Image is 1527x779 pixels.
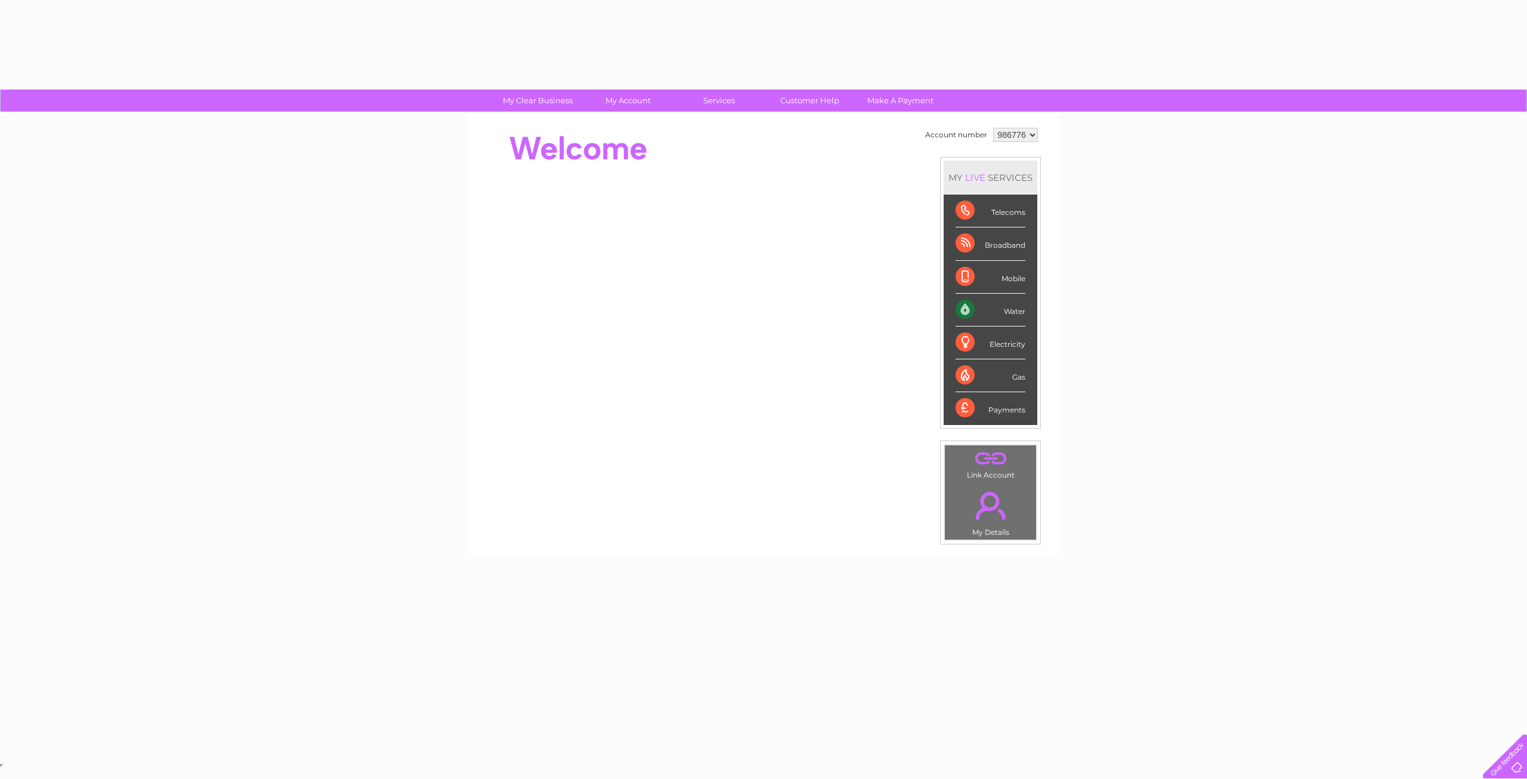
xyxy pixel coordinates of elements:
div: Telecoms [956,195,1025,227]
td: My Details [944,482,1037,540]
a: My Account [579,90,678,112]
div: Gas [956,359,1025,392]
div: Broadband [956,227,1025,260]
a: Services [670,90,768,112]
td: Account number [922,125,990,145]
div: LIVE [963,172,988,183]
div: Electricity [956,327,1025,359]
a: . [948,448,1033,469]
div: Mobile [956,261,1025,294]
div: Water [956,294,1025,327]
a: My Clear Business [489,90,587,112]
div: MY SERVICES [944,161,1037,195]
a: Make A Payment [851,90,950,112]
a: Customer Help [761,90,859,112]
div: Payments [956,392,1025,424]
a: . [948,485,1033,526]
td: Link Account [944,445,1037,482]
